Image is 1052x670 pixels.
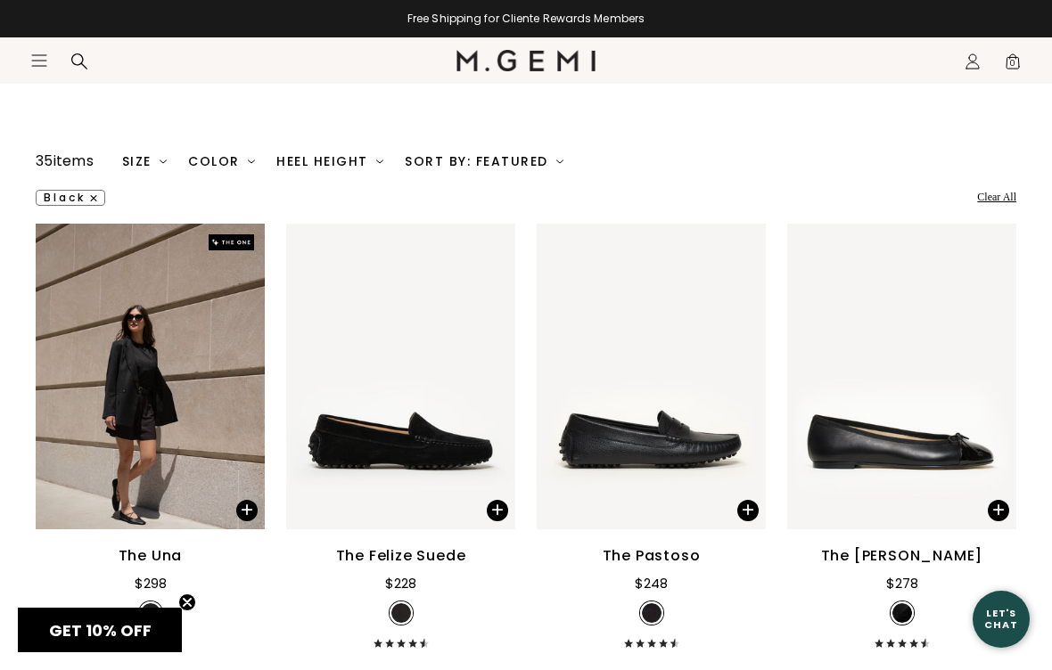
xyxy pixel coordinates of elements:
[49,619,152,641] span: GET 10% OFF
[36,151,94,172] div: 35 items
[30,52,48,69] button: Open site menu
[135,573,167,594] div: $298
[1004,56,1022,74] span: 0
[642,603,662,623] img: v_11573_SWATCH_50x.jpg
[209,234,254,250] img: The One tag
[892,603,912,623] img: v_12590_SWATCH_50x.jpg
[178,593,196,611] button: Close teaser
[160,158,167,165] img: chevron-down.svg
[456,50,596,71] img: M.Gemi
[973,608,1030,630] div: Let's Chat
[537,224,766,648] a: The Pastoso$248
[385,573,416,594] div: $228
[977,190,1016,206] div: Clear All
[286,224,515,648] a: The Felize Suede$228
[141,603,160,623] img: v_7263728894011_SWATCH_50x.jpg
[821,545,983,567] div: The [PERSON_NAME]
[603,545,701,567] div: The Pastoso
[188,154,255,168] div: Color
[635,573,668,594] div: $248
[787,224,1016,529] img: The Rosa
[556,158,563,165] img: chevron-down.svg
[886,573,918,594] div: $278
[122,154,168,168] div: Size
[36,190,105,206] button: black
[405,154,563,168] div: Sort By: Featured
[336,545,466,567] div: The Felize Suede
[286,224,515,529] img: The Felize Suede
[391,603,411,623] img: v_05707_SWATCH_50x.jpg
[248,158,255,165] img: chevron-down.svg
[18,608,182,652] div: GET 10% OFFClose teaser
[36,224,265,529] img: The Una
[36,224,265,648] a: The Una$298
[537,224,766,529] img: The Pastoso
[376,158,383,165] img: chevron-down.svg
[787,224,1016,648] a: The [PERSON_NAME]$278
[119,545,183,567] div: The Una
[276,154,383,168] div: Heel Height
